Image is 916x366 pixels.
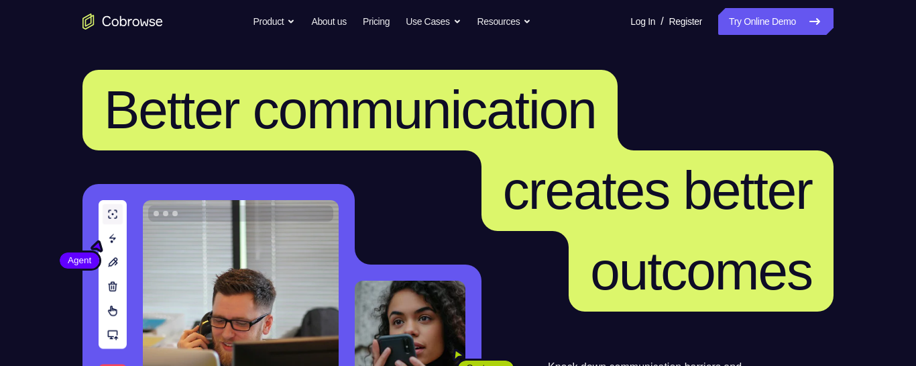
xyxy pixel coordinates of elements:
button: Product [253,8,296,35]
a: About us [311,8,346,35]
a: Pricing [363,8,390,35]
button: Resources [477,8,532,35]
span: Better communication [104,80,596,140]
button: Use Cases [406,8,461,35]
a: Log In [630,8,655,35]
a: Try Online Demo [718,8,834,35]
span: / [661,13,663,30]
span: creates better [503,161,812,220]
a: Go to the home page [82,13,163,30]
span: outcomes [590,241,812,301]
a: Register [669,8,702,35]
